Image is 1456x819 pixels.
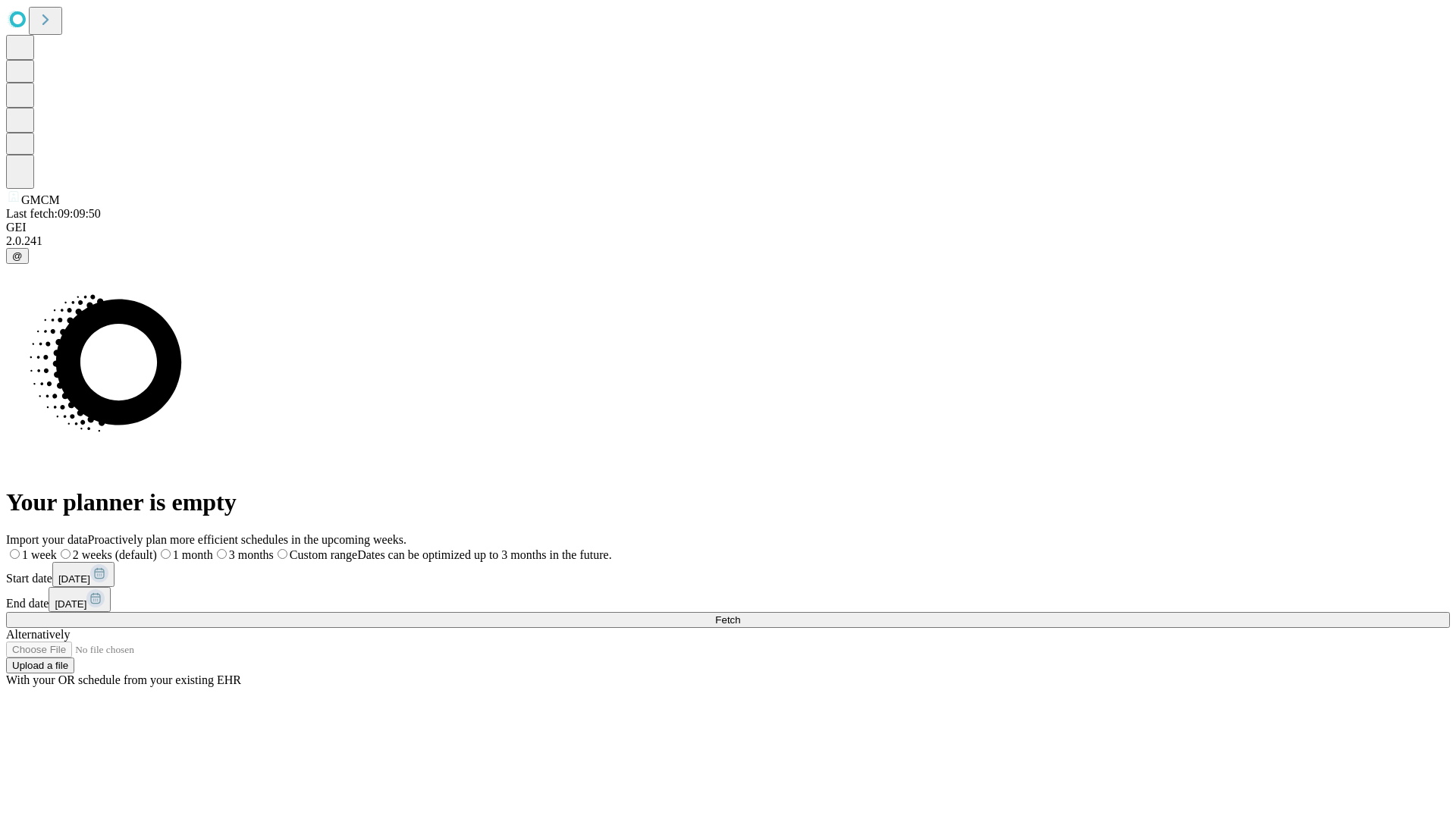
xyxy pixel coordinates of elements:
[6,207,101,220] span: Last fetch: 09:09:50
[6,488,1450,516] h1: Your planner is empty
[357,548,611,561] span: Dates can be optimized up to 3 months in the future.
[6,587,1450,612] div: End date
[6,221,1450,234] div: GEI
[715,614,740,626] span: Fetch
[58,573,90,585] span: [DATE]
[6,562,1450,587] div: Start date
[6,612,1450,628] button: Fetch
[278,549,287,559] input: Custom rangeDates can be optimized up to 3 months in the future.
[12,250,23,262] span: @
[6,533,88,546] span: Import your data
[49,587,111,612] button: [DATE]
[10,549,20,559] input: 1 week
[217,549,227,559] input: 3 months
[229,548,274,561] span: 3 months
[55,598,86,610] span: [DATE]
[290,548,357,561] span: Custom range
[73,548,157,561] span: 2 weeks (default)
[6,234,1450,248] div: 2.0.241
[6,657,74,673] button: Upload a file
[173,548,213,561] span: 1 month
[6,248,29,264] button: @
[52,562,115,587] button: [DATE]
[6,628,70,641] span: Alternatively
[88,533,406,546] span: Proactively plan more efficient schedules in the upcoming weeks.
[61,549,71,559] input: 2 weeks (default)
[21,193,60,206] span: GMCM
[161,549,171,559] input: 1 month
[22,548,57,561] span: 1 week
[6,673,241,686] span: With your OR schedule from your existing EHR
